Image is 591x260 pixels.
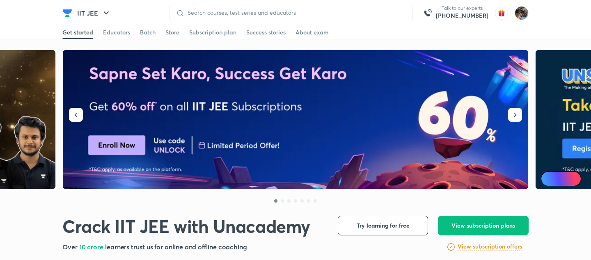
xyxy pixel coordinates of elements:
[62,8,72,18] img: Company Logo
[554,176,576,182] span: Ai Doubts
[451,221,515,230] span: View subscription plans
[541,171,581,186] a: Ai Doubts
[338,216,428,235] button: Try learning for free
[295,26,329,39] a: About exam
[165,26,179,39] a: Store
[103,28,130,36] div: Educators
[165,28,179,36] div: Store
[105,242,247,251] span: learners trust us for online and offline coaching
[140,26,156,39] a: Batch
[515,6,529,20] img: Chayan Mehta
[295,28,329,36] div: About exam
[546,176,552,182] img: Icon
[436,11,488,20] a: [PHONE_NUMBER]
[458,242,522,252] a: View subscription offers
[103,26,130,39] a: Educators
[419,5,436,21] img: call-us
[436,5,488,11] p: Talk to our experts
[189,26,236,39] a: Subscription plan
[189,28,236,36] div: Subscription plan
[62,28,93,36] div: Get started
[438,216,529,235] button: View subscription plans
[495,7,508,20] img: avatar
[357,221,410,230] span: Try learning for free
[62,242,79,251] span: Over
[458,242,522,251] h6: View subscription offers
[79,242,105,251] span: 10 crore
[72,5,116,21] button: IIT JEE
[62,26,93,39] a: Get started
[62,216,310,237] h1: Crack IIT JEE with Unacademy
[184,9,406,16] input: Search courses, test series and educators
[246,28,286,36] div: Success stories
[246,26,286,39] a: Success stories
[140,28,156,36] div: Batch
